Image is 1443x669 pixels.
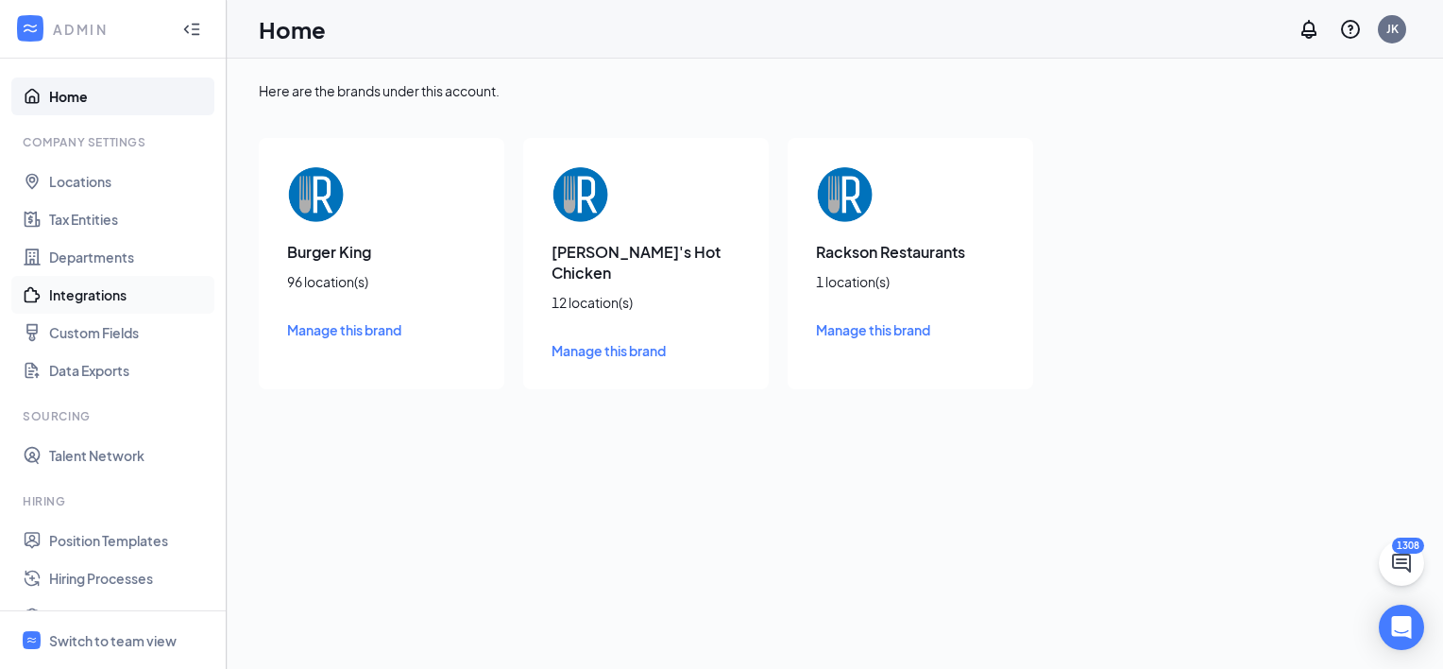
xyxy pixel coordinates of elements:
[552,340,740,361] a: Manage this brand
[21,19,40,38] svg: WorkstreamLogo
[1298,18,1320,41] svg: Notifications
[1386,21,1399,37] div: JK
[287,242,476,263] h3: Burger King
[49,597,211,635] a: Evaluation Plan
[49,77,211,115] a: Home
[816,166,873,223] img: Rackson Restaurants logo
[182,20,201,39] svg: Collapse
[816,242,1005,263] h3: Rackson Restaurants
[25,634,38,646] svg: WorkstreamLogo
[552,166,608,223] img: Dave's Hot Chicken logo
[49,352,211,389] a: Data Exports
[49,559,211,597] a: Hiring Processes
[49,238,211,276] a: Departments
[287,166,344,223] img: Burger King logo
[287,321,401,338] span: Manage this brand
[552,293,740,312] div: 12 location(s)
[49,314,211,352] a: Custom Fields
[1379,605,1424,650] div: Open Intercom Messenger
[23,493,207,509] div: Hiring
[49,163,211,200] a: Locations
[816,272,1005,291] div: 1 location(s)
[552,342,666,359] span: Manage this brand
[1392,538,1424,554] div: 1308
[49,276,211,314] a: Integrations
[1390,552,1413,575] svg: ChatActive
[49,437,211,474] a: Talent Network
[53,20,165,39] div: ADMIN
[259,81,1411,100] div: Here are the brands under this account.
[287,272,476,291] div: 96 location(s)
[259,13,326,45] h1: Home
[816,319,1005,340] a: Manage this brand
[49,522,211,559] a: Position Templates
[816,321,930,338] span: Manage this brand
[287,319,476,340] a: Manage this brand
[1339,18,1362,41] svg: QuestionInfo
[23,408,207,424] div: Sourcing
[552,242,740,283] h3: [PERSON_NAME]'s Hot Chicken
[49,200,211,238] a: Tax Entities
[49,631,177,650] div: Switch to team view
[1379,540,1424,586] button: ChatActive
[23,134,207,150] div: Company Settings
